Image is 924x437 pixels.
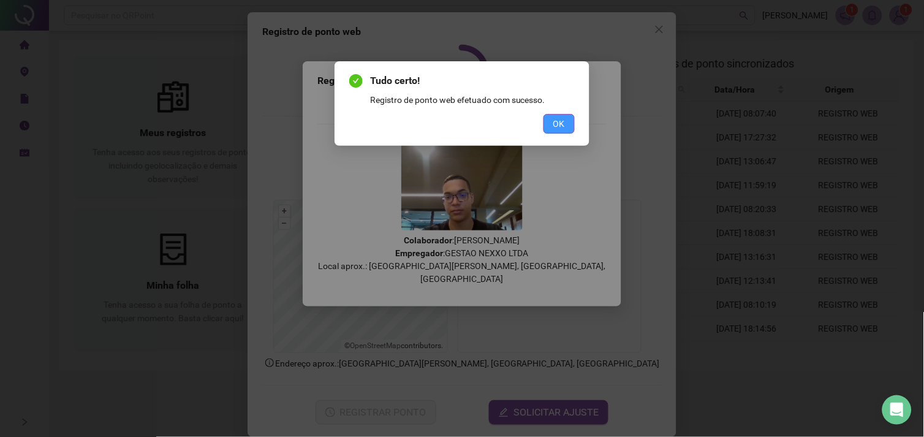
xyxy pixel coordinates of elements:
button: OK [543,114,575,134]
div: Open Intercom Messenger [882,395,912,425]
div: Registro de ponto web efetuado com sucesso. [370,93,575,107]
span: Tudo certo! [370,74,575,88]
span: check-circle [349,74,363,88]
span: OK [553,117,565,131]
